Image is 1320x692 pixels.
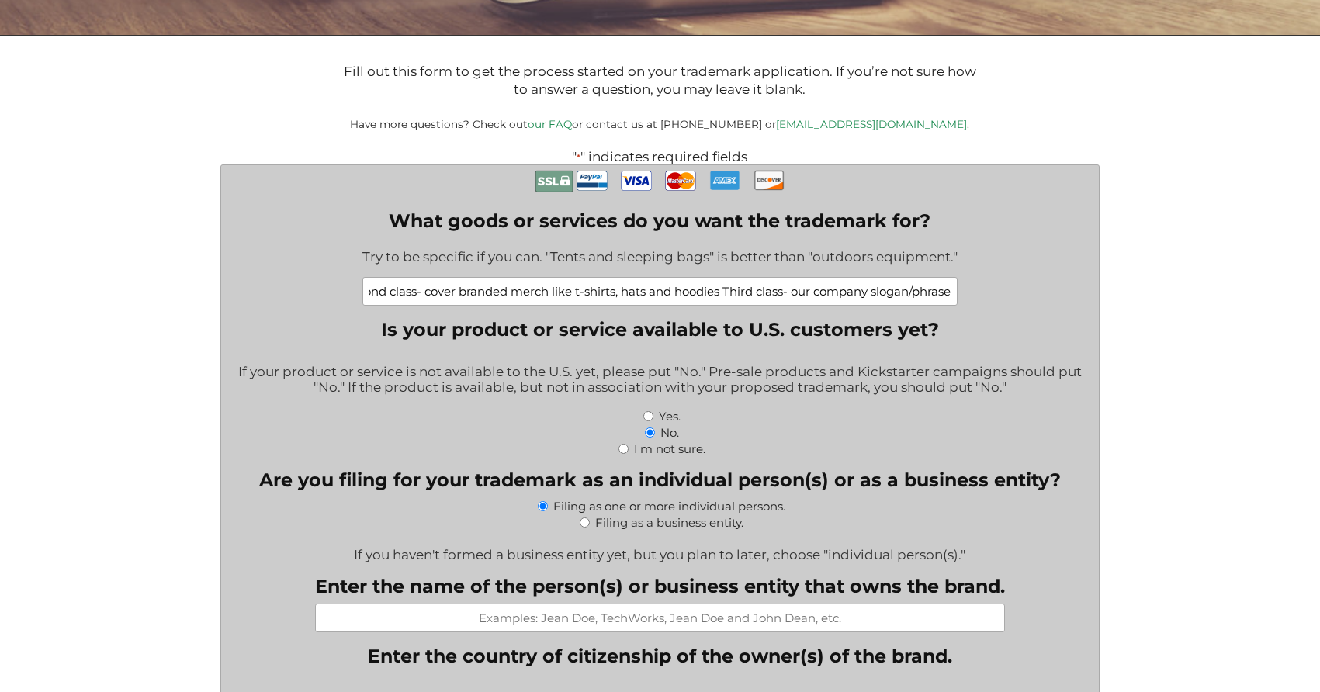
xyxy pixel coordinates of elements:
input: Examples: Jean Doe, TechWorks, Jean Doe and John Dean, etc. [315,604,1005,632]
p: " " indicates required fields [171,149,1149,164]
div: If you haven't formed a business entity yet, but you plan to later, choose "individual person(s)." [233,537,1087,562]
img: PayPal [577,165,608,196]
img: AmEx [709,165,740,195]
input: Examples: Pet leashes; Healthcare consulting; Web-based accounting software [362,277,958,306]
img: Secure Payment with SSL [535,165,573,197]
legend: Enter the country of citizenship of the owner(s) of the brand. [368,645,952,667]
label: What goods or services do you want the trademark for? [362,209,958,232]
img: Visa [621,165,652,196]
img: MasterCard [665,165,696,196]
div: If your product or service is not available to the U.S. yet, please put "No." Pre-sale products a... [233,354,1087,407]
img: Discover [754,165,785,195]
div: Try to be specific if you can. "Tents and sleeping bags" is better than "outdoors equipment." [362,239,958,277]
label: Filing as a business entity. [595,515,743,530]
label: Filing as one or more individual persons. [553,499,785,514]
label: Yes. [659,409,681,424]
a: our FAQ [528,118,572,130]
label: I'm not sure. [634,441,705,456]
label: Enter the name of the person(s) or business entity that owns the brand. [315,575,1005,597]
legend: Are you filing for your trademark as an individual person(s) or as a business entity? [259,469,1061,491]
a: [EMAIL_ADDRESS][DOMAIN_NAME] [776,118,967,130]
legend: Is your product or service available to U.S. customers yet? [381,318,939,341]
p: Fill out this form to get the process started on your trademark application. If you’re not sure h... [343,63,976,99]
small: Have more questions? Check out or contact us at [PHONE_NUMBER] or . [350,118,969,130]
label: No. [660,425,679,440]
